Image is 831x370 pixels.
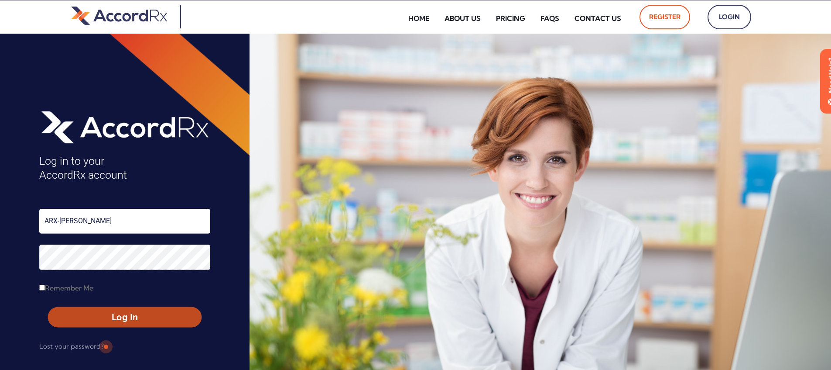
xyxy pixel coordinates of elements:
input: Username or Email Address [39,209,210,234]
span: Login [717,10,742,24]
input: Remember Me [39,285,45,290]
a: Pricing [489,8,532,28]
button: Log In [48,307,202,328]
a: Register [639,5,690,29]
a: Lost your password? [39,339,104,353]
h4: Log in to your AccordRx account [39,154,210,183]
img: default-logo [71,5,167,26]
span: Register [649,10,681,24]
a: Contact Us [568,8,628,28]
a: About Us [438,8,487,28]
img: AccordRx_logo_header_white [39,108,210,145]
span: Log In [56,311,194,324]
a: Home [402,8,436,28]
a: Login [708,5,751,29]
label: Remember Me [39,281,93,295]
a: FAQs [534,8,566,28]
